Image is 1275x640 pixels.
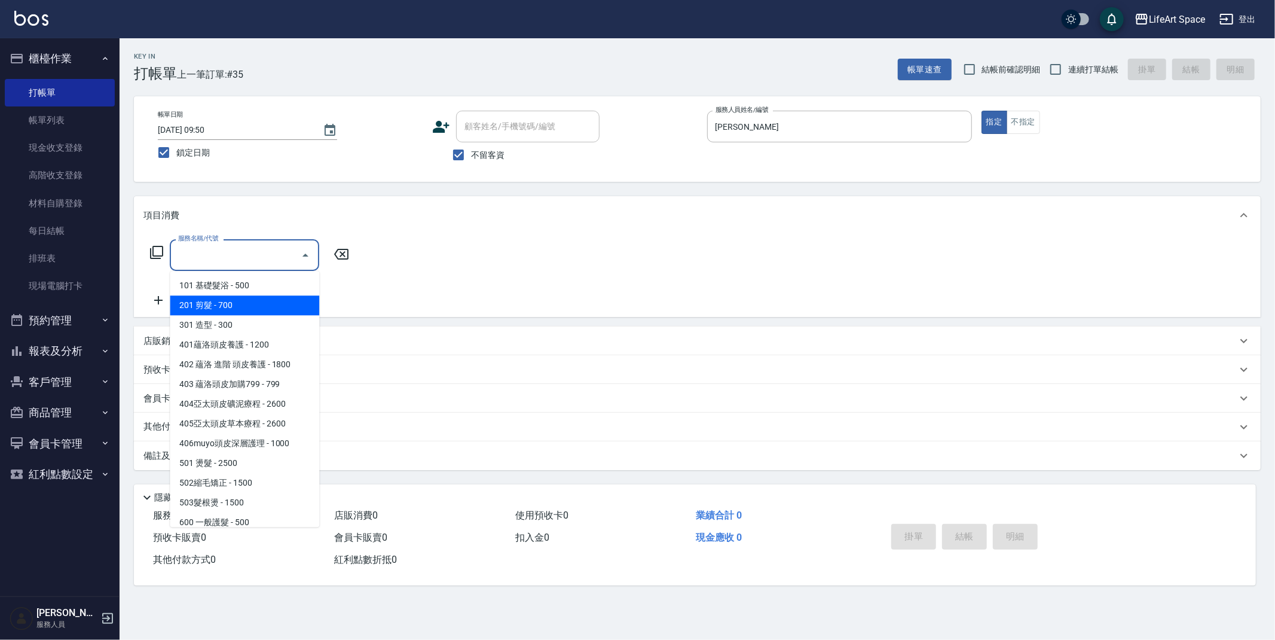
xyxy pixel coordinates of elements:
a: 高階收支登錄 [5,161,115,189]
button: 紅利點數設定 [5,459,115,490]
span: 502縮毛矯正 - 1500 [170,473,319,493]
button: 指定 [982,111,1007,134]
span: 結帳前確認明細 [982,63,1041,76]
button: save [1100,7,1124,31]
p: 其他付款方式 [143,420,203,434]
a: 排班表 [5,245,115,272]
span: 扣入金 0 [515,532,549,543]
div: 備註及來源 [134,441,1261,470]
button: LifeArt Space [1130,7,1210,32]
span: 401蘊洛頭皮養護 - 1200 [170,335,319,355]
span: 301 造型 - 300 [170,315,319,335]
label: 服務名稱/代號 [178,234,218,243]
div: 店販銷售 [134,327,1261,355]
a: 每日結帳 [5,217,115,245]
div: 其他付款方式 [134,413,1261,441]
span: 404亞太頭皮礦泥療程 - 2600 [170,394,319,414]
label: 服務人員姓名/編號 [716,105,768,114]
button: 報表及分析 [5,336,115,367]
span: 不留客資 [471,149,505,161]
span: 連續打單結帳 [1068,63,1118,76]
div: LifeArt Space [1149,12,1205,27]
img: Person [10,607,33,630]
div: 項目消費 [134,196,1261,234]
span: 201 剪髮 - 700 [170,295,319,315]
p: 備註及來源 [143,450,188,462]
button: 不指定 [1007,111,1040,134]
a: 帳單列表 [5,106,115,134]
button: 登出 [1215,8,1261,31]
span: 406muyo頭皮深層護理 - 1000 [170,434,319,453]
span: 鎖定日期 [176,147,210,159]
p: 店販銷售 [143,335,179,348]
span: 店販消費 0 [334,510,378,521]
p: 會員卡銷售 [143,392,188,405]
a: 現金收支登錄 [5,134,115,161]
span: 預收卡販賣 0 [153,532,206,543]
span: 會員卡販賣 0 [334,532,387,543]
span: 403 蘊洛頭皮加購799 - 799 [170,374,319,394]
button: 帳單速查 [898,59,952,81]
button: Close [296,246,315,265]
a: 材料自購登錄 [5,190,115,217]
span: 600 一般護髮 - 500 [170,513,319,532]
label: 帳單日期 [158,110,183,119]
span: 紅利點數折抵 0 [334,554,397,565]
div: 預收卡販賣 [134,355,1261,384]
span: 503髮根燙 - 1500 [170,493,319,513]
a: 現場電腦打卡 [5,272,115,300]
span: 其他付款方式 0 [153,554,216,565]
button: 會員卡管理 [5,428,115,459]
span: 405亞太頭皮草本療程 - 2600 [170,414,319,434]
button: 預約管理 [5,305,115,336]
span: 現金應收 0 [696,532,742,543]
h2: Key In [134,53,177,60]
button: 商品管理 [5,397,115,428]
p: 隱藏業績明細 [154,492,208,504]
span: 業績合計 0 [696,510,742,521]
span: 402 蘊洛 進階 頭皮養護 - 1800 [170,355,319,374]
span: 上一筆訂單:#35 [177,67,244,82]
h3: 打帳單 [134,65,177,82]
a: 打帳單 [5,79,115,106]
h5: [PERSON_NAME] [36,607,97,619]
button: 櫃檯作業 [5,43,115,74]
p: 服務人員 [36,619,97,630]
span: 501 燙髮 - 2500 [170,453,319,473]
img: Logo [14,11,48,26]
span: 服務消費 0 [153,510,197,521]
button: 客戶管理 [5,367,115,398]
button: Choose date, selected date is 2025-09-09 [316,116,344,145]
span: 使用預收卡 0 [515,510,568,521]
div: 會員卡銷售 [134,384,1261,413]
span: 101 基礎髮浴 - 500 [170,276,319,295]
p: 預收卡販賣 [143,364,188,376]
p: 項目消費 [143,209,179,222]
input: YYYY/MM/DD hh:mm [158,120,311,140]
